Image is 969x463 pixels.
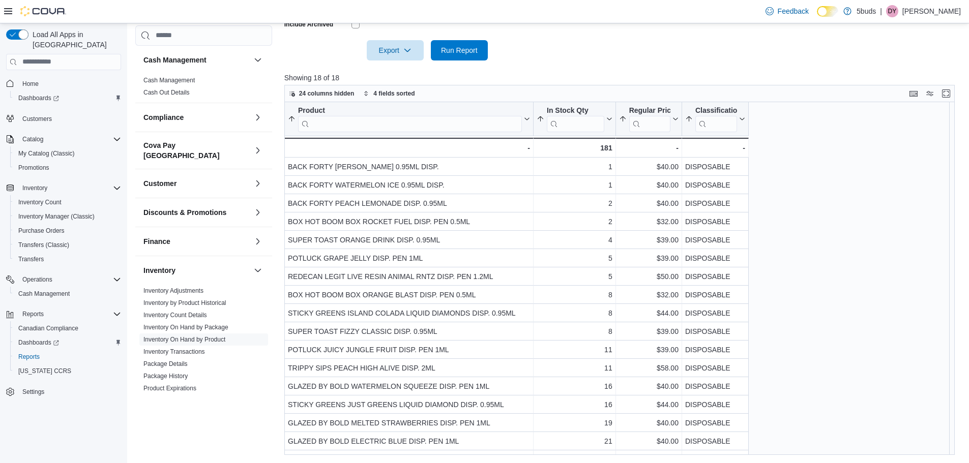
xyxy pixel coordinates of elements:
button: Catalog [2,132,125,146]
span: Package Details [143,360,188,368]
span: Operations [18,273,121,286]
h3: Cova Pay [GEOGRAPHIC_DATA] [143,140,250,161]
button: Enter fullscreen [940,87,952,100]
span: Canadian Compliance [14,322,121,334]
div: Product [298,106,522,115]
span: Cash Out Details [143,88,190,97]
div: DISPOSABLE [685,161,745,173]
div: STICKY GREENS ISLAND COLADA LIQUID DIAMONDS DISP. 0.95ML [288,307,530,319]
div: Classification [695,106,737,132]
div: 181 [537,142,612,154]
a: Inventory by Product Historical [143,299,226,306]
a: Cash Management [14,288,74,300]
div: 5 [537,252,612,264]
div: In Stock Qty [547,106,604,132]
span: Dashboards [14,336,121,349]
button: Regular Price [619,106,678,132]
a: Inventory Adjustments [143,287,203,294]
div: POTLUCK GRAPE JELLY DISP. PEN 1ML [288,252,530,264]
div: $32.00 [619,215,678,228]
div: DISPOSABLE [685,325,745,337]
div: - [287,142,530,154]
a: Package Details [143,360,188,367]
h3: Inventory [143,265,175,275]
span: Transfers [18,255,44,263]
button: Inventory [18,182,51,194]
label: Include Archived [284,20,333,28]
span: Reports [14,351,121,363]
button: Transfers (Classic) [10,238,125,252]
div: Danielle Young [886,5,898,17]
button: Canadian Compliance [10,321,125,335]
div: $40.00 [619,197,678,209]
button: Cova Pay [GEOGRAPHIC_DATA] [252,144,264,157]
div: SUPER TOAST FIZZY CLASSIC DISP. 0.95ML [288,325,530,337]
button: Cash Management [252,54,264,66]
div: $39.00 [619,252,678,264]
div: SUPER TOAST ORANGE DRINK DISP. 0.95ML [288,234,530,246]
div: POTLUCK JUICY JUNGLE FRUIT DISP. PEN 1ML [288,344,530,356]
span: Transfers (Classic) [14,239,121,251]
span: Package History [143,372,188,380]
div: DISPOSABLE [685,252,745,264]
a: Home [18,78,43,90]
div: Regular Price [629,106,670,132]
button: Reports [18,308,48,320]
a: Package History [143,373,188,380]
span: Inventory Count Details [143,311,207,319]
button: 4 fields sorted [359,87,419,100]
span: Inventory On Hand by Package [143,323,228,331]
div: 16 [537,380,612,392]
a: Inventory Count Details [143,312,207,319]
div: 8 [537,325,612,337]
div: - [685,142,745,154]
div: Product [298,106,522,132]
span: Reports [22,310,44,318]
div: 8 [537,289,612,301]
div: DISPOSABLE [685,398,745,411]
a: Dashboards [10,335,125,350]
button: In Stock Qty [537,106,612,132]
div: BACK FORTY WATERMELON ICE 0.95ML DISP. [288,179,530,191]
p: 5buds [857,5,876,17]
button: Finance [252,235,264,248]
div: $40.00 [619,417,678,429]
div: $32.00 [619,289,678,301]
span: Catalog [18,133,121,145]
button: Compliance [252,111,264,124]
p: [PERSON_NAME] [902,5,961,17]
div: $39.00 [619,344,678,356]
span: Product Expirations [143,384,196,392]
button: Cash Management [143,55,250,65]
span: Inventory [22,184,47,192]
button: Inventory Count [10,195,125,209]
div: GLAZED BY BOLD ELECTRIC BLUE DISP. PEN 1ML [288,435,530,447]
button: Product [288,106,530,132]
a: Dashboards [14,336,63,349]
button: Purchase Orders [10,224,125,238]
span: Reports [18,353,40,361]
button: Inventory [2,181,125,195]
a: Transfers [14,253,48,265]
span: Canadian Compliance [18,324,78,332]
button: My Catalog (Classic) [10,146,125,161]
div: 11 [537,362,612,374]
span: Dashboards [18,94,59,102]
div: DISPOSABLE [685,289,745,301]
div: 1 [537,161,612,173]
button: Operations [2,272,125,287]
span: Promotions [14,162,121,174]
div: 8 [537,307,612,319]
a: [US_STATE] CCRS [14,365,75,377]
span: Transfers [14,253,121,265]
h3: Finance [143,236,170,246]
button: Export [367,40,424,60]
div: $39.00 [619,234,678,246]
span: Cash Management [14,288,121,300]
a: Inventory On Hand by Package [143,324,228,331]
span: Inventory Manager (Classic) [18,212,95,221]
span: Purchase Orders [18,227,65,235]
div: 16 [537,398,612,411]
div: $40.00 [619,161,678,173]
div: - [619,142,678,154]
